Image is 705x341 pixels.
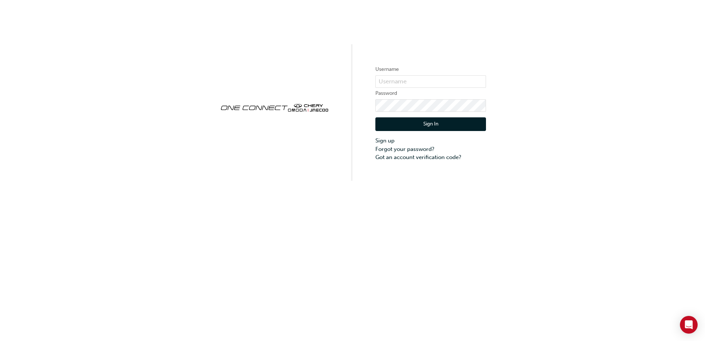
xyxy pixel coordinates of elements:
a: Sign up [375,137,486,145]
img: oneconnect [219,97,330,117]
button: Sign In [375,117,486,131]
label: Password [375,89,486,98]
a: Got an account verification code? [375,153,486,162]
label: Username [375,65,486,74]
div: Open Intercom Messenger [680,316,698,334]
input: Username [375,75,486,88]
a: Forgot your password? [375,145,486,154]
